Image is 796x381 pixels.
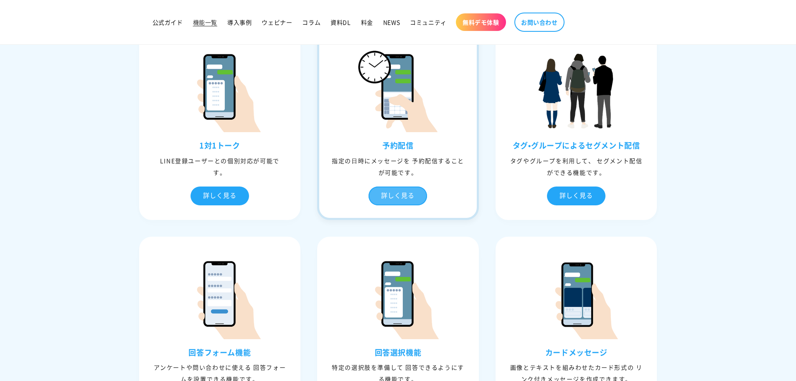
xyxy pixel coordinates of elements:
div: 詳しく見る [547,187,605,205]
img: 回答フォーム機能 [178,256,262,339]
a: ウェビナー [257,13,297,31]
a: 料金 [356,13,378,31]
span: コラム [302,18,320,26]
img: 1対1トーク [178,49,262,132]
a: 機能一覧 [188,13,222,31]
a: 資料DL [326,13,356,31]
div: 詳しく見る [191,187,249,205]
img: タグ•グループによるセグメント配信 [534,49,618,132]
span: 無料デモ体験 [463,18,499,26]
div: タグやグループを利⽤して、 セグメント配信ができる機能です。 [498,155,655,178]
h3: 1対1トーク [141,141,299,150]
a: NEWS [378,13,405,31]
a: コラム [297,13,326,31]
a: コミュニティ [405,13,452,31]
span: 公式ガイド [153,18,183,26]
h3: 予約配信 [319,141,477,150]
div: 詳しく見る [369,187,427,205]
a: お問い合わせ [514,13,565,32]
a: 導入事例 [222,13,257,31]
h3: カードメッセージ [498,348,655,357]
span: 機能一覧 [193,18,217,26]
span: 料金 [361,18,373,26]
h3: 回答フォーム機能 [141,348,299,357]
span: お問い合わせ [521,18,558,26]
img: 予約配信 [356,49,440,132]
img: カードメッセージ [534,256,618,339]
span: 導入事例 [227,18,252,26]
span: コミュニティ [410,18,447,26]
h3: タグ•グループによるセグメント配信 [498,141,655,150]
a: 無料デモ体験 [456,13,506,31]
img: 回答選択機能 [356,256,440,339]
span: NEWS [383,18,400,26]
span: ウェビナー [262,18,292,26]
div: 指定の⽇時にメッセージを 予約配信することが可能です。 [319,155,477,178]
div: LINE登録ユーザーとの個別対応が可能です。 [141,155,299,178]
a: 公式ガイド [148,13,188,31]
span: 資料DL [331,18,351,26]
h3: 回答選択機能 [319,348,477,357]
